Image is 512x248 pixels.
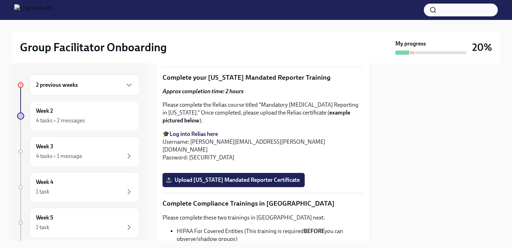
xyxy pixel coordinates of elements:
p: Please complete these two trainings in [GEOGRAPHIC_DATA] next: [162,214,364,222]
a: Log into Relias here [170,131,218,137]
strong: My progress [395,40,426,48]
p: Complete Compliance Trainings in [GEOGRAPHIC_DATA] [162,199,364,208]
h6: Week 5 [36,214,53,222]
p: 🎓 Username: [PERSON_NAME][EMAIL_ADDRESS][PERSON_NAME][DOMAIN_NAME] Password: [SECURITY_DATA] [162,130,364,162]
p: Complete your [US_STATE] Mandated Reporter Training [162,73,364,82]
div: 4 tasks • 1 message [36,152,82,160]
h6: Week 3 [36,143,53,151]
p: Please complete the Relias course titled "Mandatory [MEDICAL_DATA] Reporting in [US_STATE]." Once... [162,101,364,125]
h3: 20% [472,41,492,54]
a: Week 34 tasks • 1 message [17,137,139,167]
div: 1 task [36,223,49,231]
strong: BEFORE [304,228,325,234]
span: Upload [US_STATE] Mandated Reporter Certificate [167,176,300,184]
div: 2 previous weeks [30,75,139,95]
a: Week 41 task [17,172,139,202]
a: Week 24 tasks • 2 messages [17,101,139,131]
a: Week 51 task [17,208,139,238]
img: CharlieHealth [14,4,54,16]
h6: Week 2 [36,107,53,115]
div: 1 task [36,188,49,196]
li: HIPAA For Covered Entities (This training is required you can observe/shadow groups) [177,227,364,243]
strong: Approx completion time: 2 hours [162,88,244,95]
h6: Week 4 [36,178,53,186]
h6: 2 previous weeks [36,81,78,89]
label: Upload [US_STATE] Mandated Reporter Certificate [162,173,305,187]
h2: Group Facilitator Onboarding [20,40,167,54]
div: 4 tasks • 2 messages [36,117,85,125]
